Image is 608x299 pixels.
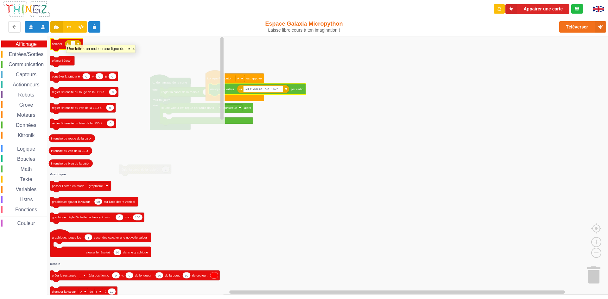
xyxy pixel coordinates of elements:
text: 50 [116,251,119,254]
span: Texte [19,177,33,182]
text: ilot 7: dd++0...0.0..: ilot8 [245,87,278,91]
text: ajouter le résultat [86,251,110,254]
text: dans le graphique [123,251,148,254]
span: Couleur [16,221,36,226]
text: V [92,75,94,78]
text: sur l'axe des Y vertical [104,200,135,203]
span: Fonctions [14,207,38,212]
text: contrôler la LED à R [52,75,80,78]
span: Communication [8,62,45,67]
text: 0 [109,106,111,109]
text: y: [121,274,124,277]
div: Laisse libre cours à ton imagination ! [251,28,357,33]
text: graphique [89,184,103,187]
text: secondes calculer une nouvelle valeur [94,235,148,239]
text: intensité du bleu de la LED [51,162,88,165]
text: est appuyé [246,77,262,80]
text: par radio [291,87,304,91]
div: Tu es connecté au serveur de création de Thingz [571,4,583,14]
div: Espace Galaxia Micropython [251,20,357,33]
button: Téléverser [559,21,606,33]
text: effacer l'écran [52,59,72,62]
text: 0 [112,90,114,94]
text: 0 [115,274,117,277]
button: Appairer une carte [505,4,569,14]
span: Kitronik [17,133,35,138]
text: de longueur: [135,274,152,277]
text: r [80,274,82,277]
text: alors [244,106,251,109]
span: Affichage [15,41,37,47]
text: 20 [157,274,161,277]
text: 50 [97,200,100,203]
span: Listes [19,197,34,202]
span: Capteurs [15,72,37,77]
text: B [105,75,107,78]
text: de couleur: [192,274,207,277]
text: 0 [111,75,113,78]
text: max [125,215,131,219]
span: Boucles [16,156,36,162]
text: à la position x: [89,274,109,277]
span: Actionneurs [12,82,41,87]
text: intensité du vert de la LED [51,149,88,153]
text: intensité du rouge de la LED [51,136,91,140]
span: Robots [17,92,35,97]
text: régler l'intensité du rouge de la LED à [52,90,104,94]
text: 0 [129,274,130,277]
text: Lorsque le bouton [207,77,232,80]
text: passer l'écran en mode [52,184,85,187]
text: créer le rectangle [52,274,76,277]
text: 1 [87,235,89,239]
text: régler l'intensité du bleu de la LED à [52,121,102,125]
text: valeurRecue [219,106,237,109]
span: Entrées/Sorties [8,52,44,57]
text: de largeur: [165,274,180,277]
div: Une lettre, un mot ou une ligne de texte. [67,46,135,52]
text: 0 [98,75,100,78]
text: Dessin [50,262,60,265]
text: régler l'intensité du vert de la LED à [52,106,102,109]
text: 10 [185,274,188,277]
span: Moteurs [16,112,36,118]
span: Données [15,122,37,128]
text: Graphique [50,172,66,176]
text: 0 [118,215,120,219]
span: Logique [16,146,36,152]
text: 0 [85,75,87,78]
text: 0 [110,121,111,125]
text: afficher [52,42,62,46]
img: gb.png [593,6,604,12]
text: A [237,77,239,80]
text: graphique: toutes les [52,235,81,239]
text: graphique: règle l'échelle de l'axe y à: min [52,215,110,219]
span: Math [20,166,33,172]
text: graphique: ajouter la valeur [52,200,90,203]
span: Grove [18,102,34,108]
img: thingz_logo.png [3,1,50,17]
text: 100 [135,215,140,219]
span: Variables [15,187,38,192]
